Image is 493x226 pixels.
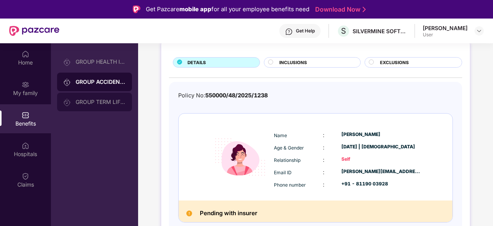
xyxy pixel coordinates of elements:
img: svg+xml;base64,PHN2ZyB3aWR0aD0iMjAiIGhlaWdodD0iMjAiIHZpZXdCb3g9IjAgMCAyMCAyMCIgZmlsbD0ibm9uZSIgeG... [63,99,71,106]
span: DETAILS [187,59,206,66]
img: svg+xml;base64,PHN2ZyB3aWR0aD0iMjAiIGhlaWdodD0iMjAiIHZpZXdCb3g9IjAgMCAyMCAyMCIgZmlsbD0ibm9uZSIgeG... [63,58,71,66]
span: Email ID [274,170,292,175]
div: Self [341,156,421,163]
strong: mobile app [179,5,211,13]
span: : [323,181,324,188]
span: Name [274,133,287,138]
span: Phone number [274,182,306,188]
img: svg+xml;base64,PHN2ZyB3aWR0aD0iMjAiIGhlaWdodD0iMjAiIHZpZXdCb3g9IjAgMCAyMCAyMCIgZmlsbD0ibm9uZSIgeG... [63,78,71,86]
span: 550000/48/2025/1238 [205,92,268,99]
img: svg+xml;base64,PHN2ZyBpZD0iSG9zcGl0YWxzIiB4bWxucz0iaHR0cDovL3d3dy53My5vcmcvMjAwMC9zdmciIHdpZHRoPS... [22,142,29,150]
div: Policy No: [178,91,268,100]
div: Get Pazcare for all your employee benefits need [146,5,309,14]
img: svg+xml;base64,PHN2ZyBpZD0iQ2xhaW0iIHhtbG5zPSJodHRwOi8vd3d3LnczLm9yZy8yMDAwL3N2ZyIgd2lkdGg9IjIwIi... [22,172,29,180]
span: EXCLUSIONS [380,59,409,66]
img: svg+xml;base64,PHN2ZyBpZD0iSGVscC0zMngzMiIgeG1sbnM9Imh0dHA6Ly93d3cudzMub3JnLzIwMDAvc3ZnIiB3aWR0aD... [285,28,293,36]
span: : [323,144,324,151]
div: SILVERMINE SOFTWARE INDIA PRIVATE LIMITED [353,27,407,35]
span: : [323,169,324,175]
div: [DATE] | [DEMOGRAPHIC_DATA] [341,143,421,151]
div: Get Help [296,28,315,34]
div: GROUP TERM LIFE INSURANCE [76,99,126,105]
img: New Pazcare Logo [9,26,59,36]
img: svg+xml;base64,PHN2ZyBpZD0iQmVuZWZpdHMiIHhtbG5zPSJodHRwOi8vd3d3LnczLm9yZy8yMDAwL3N2ZyIgd2lkdGg9Ij... [22,111,29,119]
div: [PERSON_NAME] [423,24,468,32]
img: Logo [133,5,140,13]
span: Relationship [274,157,301,163]
img: svg+xml;base64,PHN2ZyBpZD0iSG9tZSIgeG1sbnM9Imh0dHA6Ly93d3cudzMub3JnLzIwMDAvc3ZnIiB3aWR0aD0iMjAiIG... [22,50,29,58]
div: User [423,32,468,38]
div: GROUP HEALTH INSURANCE [76,59,126,65]
img: Pending [186,211,192,216]
span: INCLUSIONS [279,59,307,66]
img: icon [208,125,272,189]
img: Stroke [363,5,366,14]
div: GROUP ACCIDENTAL INSURANCE [76,78,126,86]
span: S [341,26,346,36]
img: svg+xml;base64,PHN2ZyBpZD0iRHJvcGRvd24tMzJ4MzIiIHhtbG5zPSJodHRwOi8vd3d3LnczLm9yZy8yMDAwL3N2ZyIgd2... [476,28,482,34]
a: Download Now [315,5,363,14]
img: svg+xml;base64,PHN2ZyB3aWR0aD0iMjAiIGhlaWdodD0iMjAiIHZpZXdCb3g9IjAgMCAyMCAyMCIgZmlsbD0ibm9uZSIgeG... [22,81,29,88]
span: Age & Gender [274,145,304,151]
span: : [323,156,324,163]
h2: Pending with insurer [200,208,257,218]
div: +91 - 81190 03928 [341,180,421,188]
div: [PERSON_NAME] [341,131,421,138]
div: [PERSON_NAME][EMAIL_ADDRESS][PERSON_NAME][DOMAIN_NAME] [341,168,421,175]
span: : [323,132,324,138]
